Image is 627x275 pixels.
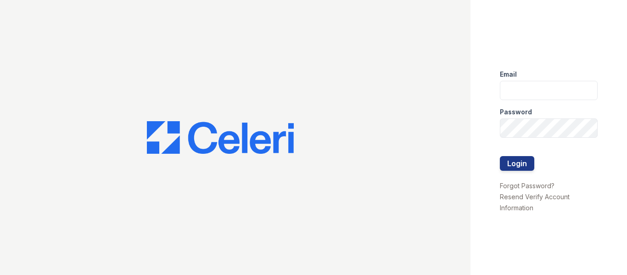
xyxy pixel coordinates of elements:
label: Password [500,107,532,117]
a: Forgot Password? [500,182,554,190]
label: Email [500,70,517,79]
a: Resend Verify Account Information [500,193,570,212]
button: Login [500,156,534,171]
img: CE_Logo_Blue-a8612792a0a2168367f1c8372b55b34899dd931a85d93a1a3d3e32e68fde9ad4.png [147,121,294,154]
